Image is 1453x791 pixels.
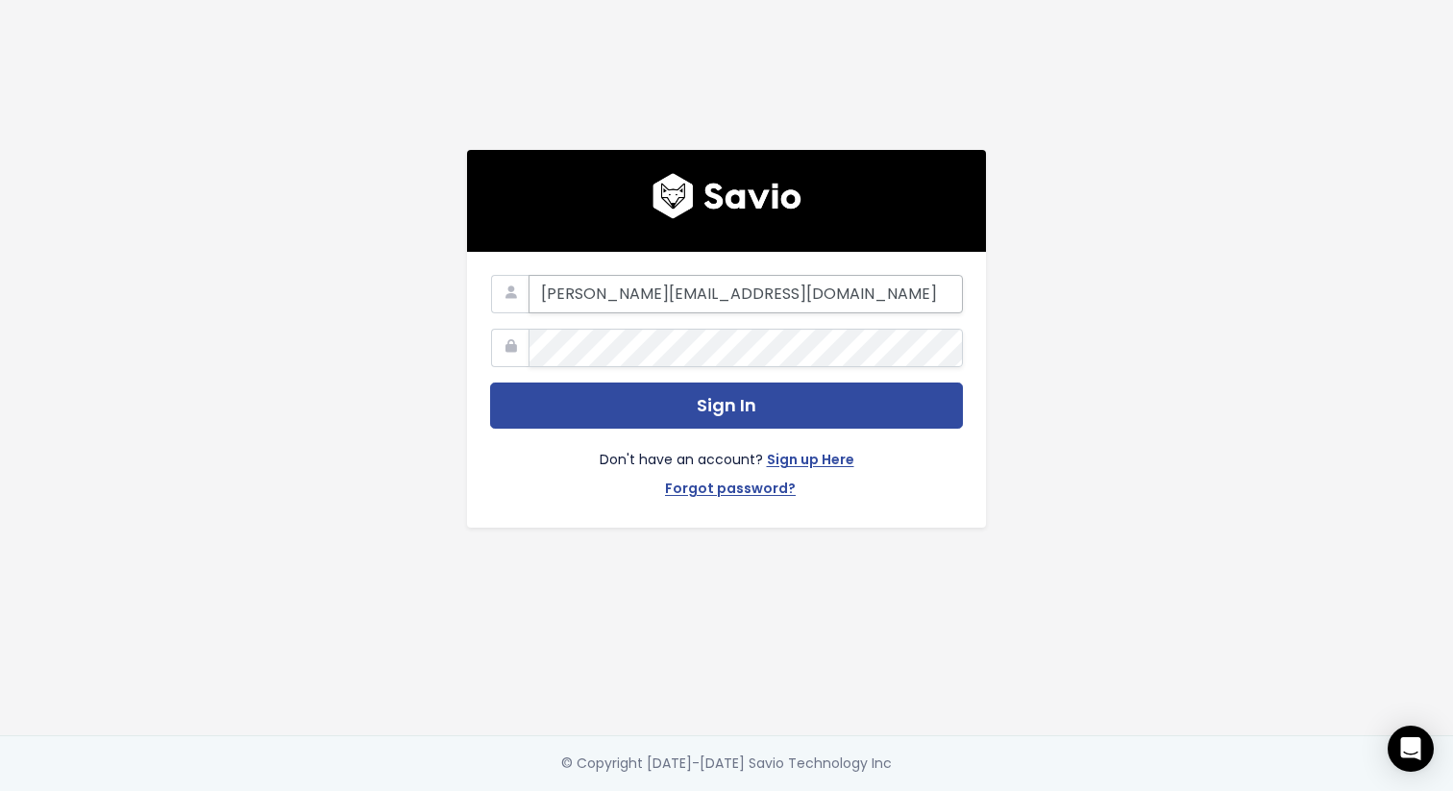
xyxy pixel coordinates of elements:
[529,275,963,313] input: Your Work Email Address
[653,173,801,219] img: logo600x187.a314fd40982d.png
[767,448,854,476] a: Sign up Here
[561,752,892,776] div: © Copyright [DATE]-[DATE] Savio Technology Inc
[665,477,796,505] a: Forgot password?
[490,429,963,504] div: Don't have an account?
[490,383,963,430] button: Sign In
[1388,726,1434,772] div: Open Intercom Messenger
